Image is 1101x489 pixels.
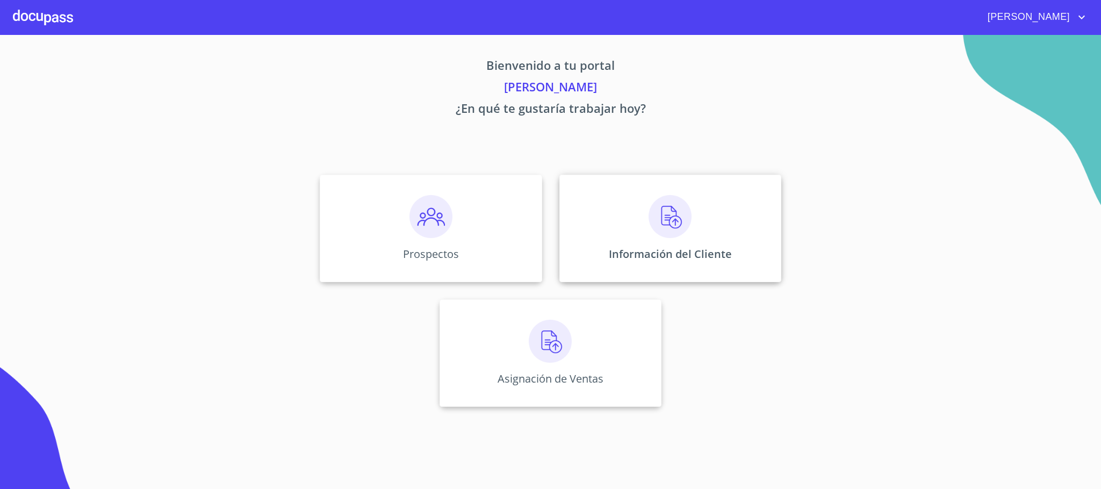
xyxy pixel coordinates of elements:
p: Prospectos [403,247,459,261]
img: carga.png [529,320,572,363]
p: [PERSON_NAME] [220,78,882,99]
img: prospectos.png [409,195,452,238]
p: Bienvenido a tu portal [220,56,882,78]
p: ¿En qué te gustaría trabajar hoy? [220,99,882,121]
p: Asignación de Ventas [498,371,603,386]
span: [PERSON_NAME] [980,9,1075,26]
button: account of current user [980,9,1088,26]
img: carga.png [649,195,692,238]
p: Información del Cliente [609,247,732,261]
